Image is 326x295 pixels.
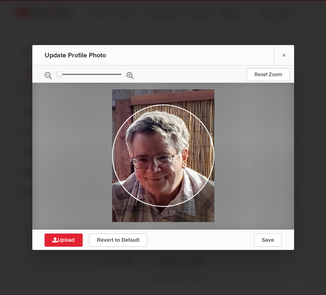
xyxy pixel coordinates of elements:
a: Reset Zoom [247,68,290,81]
div: Update Profile Photo [45,45,135,66]
span: Revert to Default [97,237,139,243]
span: Upload [52,237,75,243]
button: Save [254,234,281,247]
span: Save [261,237,274,243]
a: × [274,45,294,65]
a: Upload [45,234,83,247]
button: Revert to Default [89,234,147,247]
input: zoom [56,74,121,75]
